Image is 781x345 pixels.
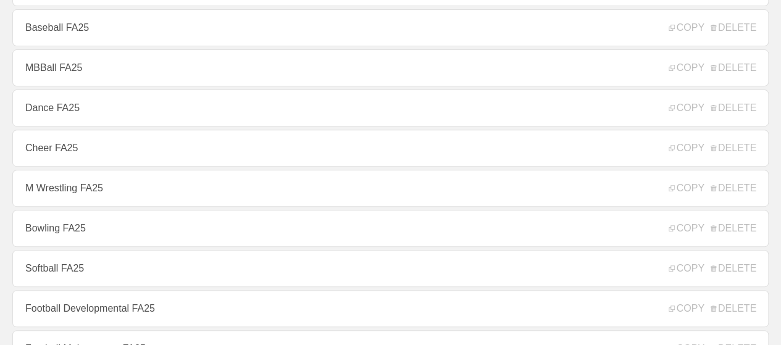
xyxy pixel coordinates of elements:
[12,290,769,327] a: Football Developmental FA25
[12,250,769,287] a: Softball FA25
[669,102,704,114] span: COPY
[711,183,756,194] span: DELETE
[669,183,704,194] span: COPY
[711,143,756,154] span: DELETE
[669,303,704,314] span: COPY
[12,170,769,207] a: M Wrestling FA25
[711,263,756,274] span: DELETE
[669,62,704,73] span: COPY
[12,130,769,167] a: Cheer FA25
[669,143,704,154] span: COPY
[12,210,769,247] a: Bowling FA25
[12,49,769,86] a: MBBall FA25
[669,22,704,33] span: COPY
[711,22,756,33] span: DELETE
[669,223,704,234] span: COPY
[711,102,756,114] span: DELETE
[711,223,756,234] span: DELETE
[711,62,756,73] span: DELETE
[669,263,704,274] span: COPY
[12,9,769,46] a: Baseball FA25
[719,286,781,345] iframe: Chat Widget
[711,303,756,314] span: DELETE
[12,89,769,127] a: Dance FA25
